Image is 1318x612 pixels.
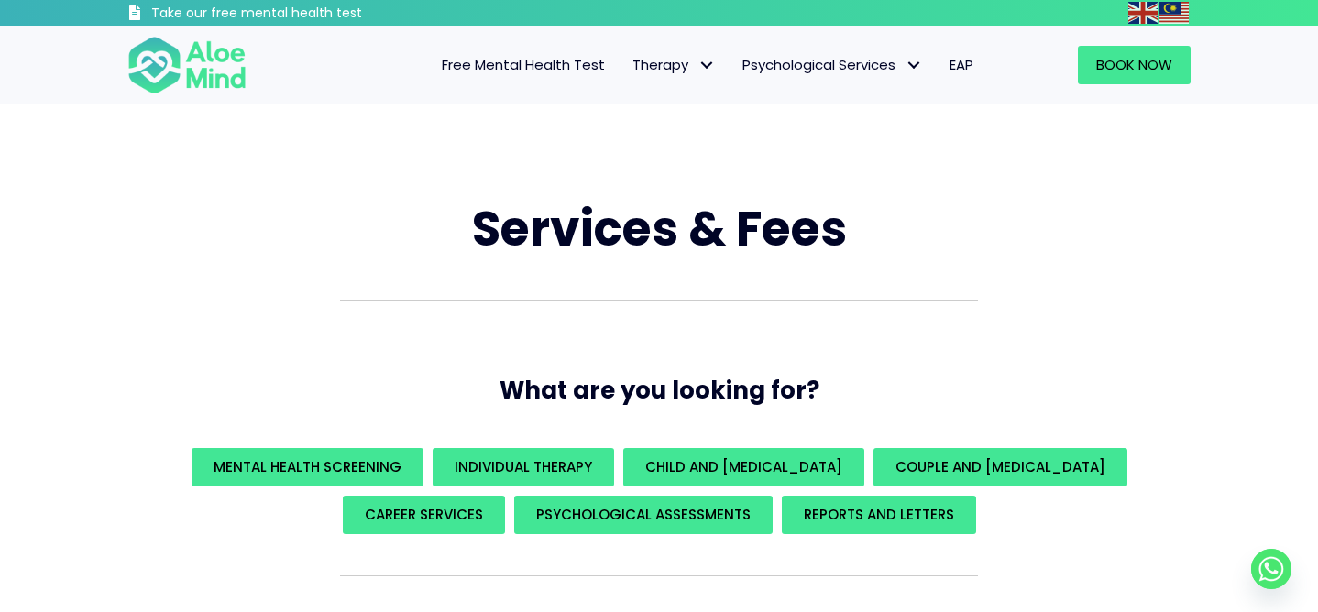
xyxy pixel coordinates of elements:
[873,448,1127,486] a: Couple and [MEDICAL_DATA]
[782,496,976,534] a: REPORTS AND LETTERS
[619,46,729,84] a: TherapyTherapy: submenu
[1128,2,1158,24] img: en
[895,457,1105,476] span: Couple and [MEDICAL_DATA]
[514,496,773,534] a: Psychological assessments
[936,46,987,84] a: EAP
[1159,2,1191,23] a: Malay
[192,448,423,486] a: Mental Health Screening
[950,55,973,74] span: EAP
[127,5,460,26] a: Take our free mental health test
[428,46,619,84] a: Free Mental Health Test
[1159,2,1189,24] img: ms
[536,505,751,524] span: Psychological assessments
[1096,55,1172,74] span: Book Now
[1251,549,1291,589] a: Whatsapp
[472,195,847,262] span: Services & Fees
[365,505,483,524] span: Career Services
[433,448,614,486] a: Individual Therapy
[729,46,936,84] a: Psychological ServicesPsychological Services: submenu
[214,457,401,476] span: Mental Health Screening
[742,55,922,74] span: Psychological Services
[1128,2,1159,23] a: English
[645,457,842,476] span: Child and [MEDICAL_DATA]
[442,55,605,74] span: Free Mental Health Test
[693,52,719,79] span: Therapy: submenu
[151,5,460,23] h3: Take our free mental health test
[127,35,247,95] img: Aloe mind Logo
[500,374,819,407] span: What are you looking for?
[127,443,1191,539] div: What are you looking for?
[455,457,592,476] span: Individual Therapy
[270,46,987,84] nav: Menu
[343,496,505,534] a: Career Services
[900,52,927,79] span: Psychological Services: submenu
[623,448,864,486] a: Child and [MEDICAL_DATA]
[1078,46,1191,84] a: Book Now
[804,505,954,524] span: REPORTS AND LETTERS
[632,55,715,74] span: Therapy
